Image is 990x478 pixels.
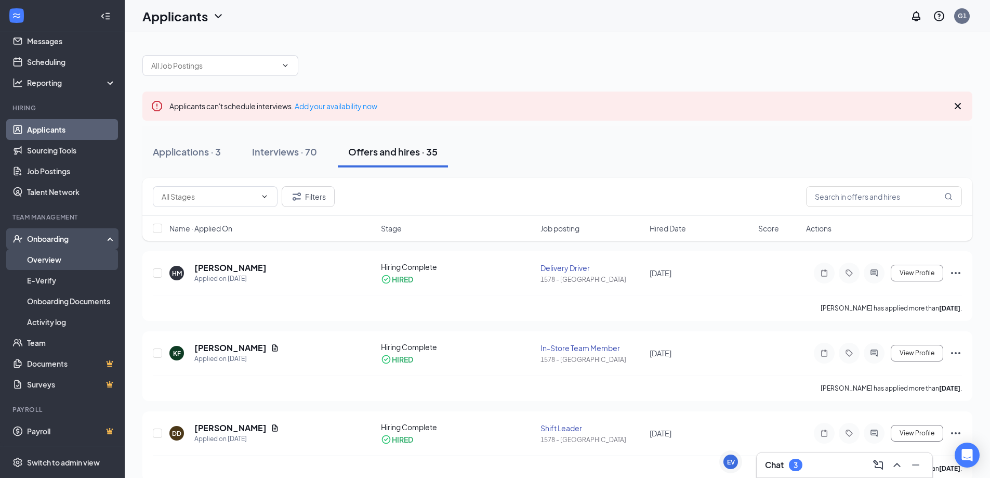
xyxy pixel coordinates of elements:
svg: Note [818,429,830,437]
div: HM [172,269,182,278]
span: View Profile [900,269,934,277]
a: Applicants [27,119,116,140]
svg: ActiveChat [868,269,880,277]
b: [DATE] [939,384,960,392]
span: Score [758,223,779,234]
input: All Job Postings [151,60,277,71]
span: Hired Date [650,223,686,234]
h1: Applicants [142,7,208,25]
button: Minimize [907,457,924,473]
div: KF [173,349,181,358]
div: In-Store Team Member [540,343,643,353]
svg: ChevronDown [212,10,225,22]
div: Applications · 3 [153,145,221,158]
a: Messages [27,31,116,51]
h5: [PERSON_NAME] [194,422,267,434]
p: [PERSON_NAME] has applied more than . [821,304,962,313]
a: Activity log [27,312,116,332]
svg: Note [818,269,830,277]
svg: Error [151,100,163,112]
svg: Ellipses [949,347,962,359]
button: Filter Filters [282,186,335,207]
button: View Profile [891,345,943,361]
span: View Profile [900,430,934,437]
div: Applied on [DATE] [194,274,267,284]
svg: CheckmarkCircle [381,434,391,445]
div: HIRED [392,354,413,365]
a: Team [27,332,116,353]
h3: Chat [765,459,784,471]
svg: Document [271,424,279,432]
div: Payroll [12,405,114,414]
div: Hiring Complete [381,342,535,352]
div: Onboarding [27,234,107,244]
div: Hiring [12,104,114,112]
svg: ChevronDown [281,61,289,70]
div: G1 [958,11,967,20]
svg: WorkstreamLogo [11,10,22,21]
a: PayrollCrown [27,421,116,442]
b: [DATE] [939,464,960,472]
span: [DATE] [650,429,671,438]
a: Sourcing Tools [27,140,116,161]
svg: Tag [843,429,855,437]
svg: ComposeMessage [872,459,885,471]
div: Switch to admin view [27,457,100,468]
h5: [PERSON_NAME] [194,262,267,274]
span: Stage [381,223,402,234]
svg: Cross [952,100,964,112]
svg: Analysis [12,77,23,88]
svg: CheckmarkCircle [381,274,391,285]
b: [DATE] [939,304,960,312]
svg: Document [271,344,279,352]
span: View Profile [900,350,934,357]
a: Job Postings [27,161,116,182]
div: Reporting [27,77,116,88]
svg: ChevronDown [260,192,269,201]
svg: Tag [843,349,855,357]
div: Team Management [12,213,114,222]
div: Hiring Complete [381,422,535,432]
div: 1578 - [GEOGRAPHIC_DATA] [540,275,643,284]
svg: UserCheck [12,234,23,244]
svg: CheckmarkCircle [381,354,391,365]
a: Onboarding Documents [27,291,116,312]
a: Talent Network [27,182,116,202]
input: Search in offers and hires [806,186,962,207]
span: Job posting [540,223,579,234]
a: DocumentsCrown [27,353,116,374]
div: EV [727,458,735,467]
a: Overview [27,249,116,270]
span: [DATE] [650,348,671,358]
div: 1578 - [GEOGRAPHIC_DATA] [540,435,643,444]
svg: MagnifyingGlass [944,192,953,201]
div: Interviews · 70 [252,145,317,158]
div: Applied on [DATE] [194,434,279,444]
button: ComposeMessage [870,457,887,473]
div: Offers and hires · 35 [348,145,438,158]
svg: Settings [12,457,23,468]
div: 1578 - [GEOGRAPHIC_DATA] [540,355,643,364]
span: Actions [806,223,831,234]
svg: Ellipses [949,427,962,440]
button: ChevronUp [889,457,905,473]
button: View Profile [891,425,943,442]
span: Name · Applied On [169,223,232,234]
svg: ChevronUp [891,459,903,471]
svg: Notifications [910,10,922,22]
h5: [PERSON_NAME] [194,342,267,354]
div: Applied on [DATE] [194,354,279,364]
svg: Filter [291,190,303,203]
p: [PERSON_NAME] has applied more than . [821,384,962,393]
a: E-Verify [27,270,116,291]
div: Shift Leader [540,423,643,433]
svg: ActiveChat [868,349,880,357]
div: HIRED [392,274,413,285]
svg: Note [818,349,830,357]
div: Delivery Driver [540,263,643,273]
svg: ActiveChat [868,429,880,437]
span: [DATE] [650,268,671,278]
span: Applicants can't schedule interviews. [169,101,377,111]
a: SurveysCrown [27,374,116,395]
svg: Ellipses [949,267,962,279]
